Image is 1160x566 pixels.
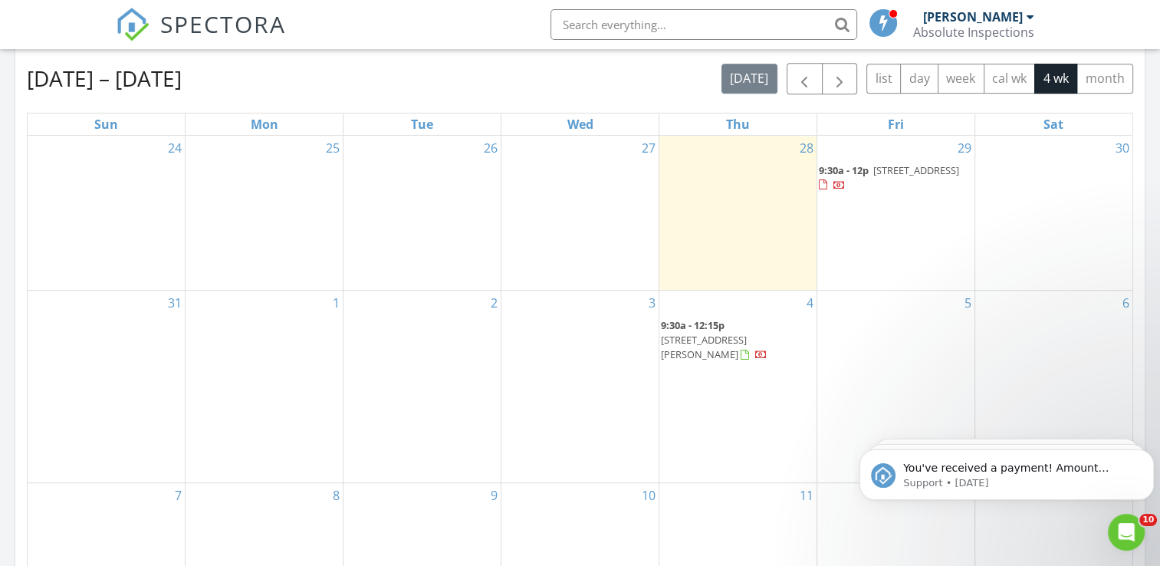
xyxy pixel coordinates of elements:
[160,8,286,40] span: SPECTORA
[1119,291,1132,315] a: Go to September 6, 2025
[787,63,823,94] button: Previous
[323,136,343,160] a: Go to August 25, 2025
[955,136,974,160] a: Go to August 29, 2025
[819,163,869,177] span: 9:30a - 12p
[817,290,974,482] td: Go to September 5, 2025
[408,114,436,135] a: Tuesday
[116,21,286,53] a: SPECTORA
[938,64,984,94] button: week
[330,291,343,315] a: Go to September 1, 2025
[639,136,659,160] a: Go to August 27, 2025
[1040,114,1066,135] a: Saturday
[659,136,817,291] td: Go to August 28, 2025
[186,290,343,482] td: Go to September 1, 2025
[723,114,753,135] a: Thursday
[659,290,817,482] td: Go to September 4, 2025
[488,483,501,508] a: Go to September 9, 2025
[330,483,343,508] a: Go to September 8, 2025
[550,9,857,40] input: Search everything...
[866,64,901,94] button: list
[343,136,501,291] td: Go to August 26, 2025
[501,290,659,482] td: Go to September 3, 2025
[501,136,659,291] td: Go to August 27, 2025
[819,163,959,192] a: 9:30a - 12p [STREET_ADDRESS]
[1139,514,1157,526] span: 10
[913,25,1034,40] div: Absolute Inspections
[797,483,817,508] a: Go to September 11, 2025
[661,317,815,365] a: 9:30a - 12:15p [STREET_ADDRESS][PERSON_NAME]
[900,64,938,94] button: day
[27,63,182,94] h2: [DATE] – [DATE]
[116,8,150,41] img: The Best Home Inspection Software - Spectora
[1034,64,1077,94] button: 4 wk
[885,114,907,135] a: Friday
[961,291,974,315] a: Go to September 5, 2025
[819,162,973,195] a: 9:30a - 12p [STREET_ADDRESS]
[564,114,596,135] a: Wednesday
[923,9,1023,25] div: [PERSON_NAME]
[873,163,959,177] span: [STREET_ADDRESS]
[481,136,501,160] a: Go to August 26, 2025
[186,136,343,291] td: Go to August 25, 2025
[822,63,858,94] button: Next
[853,417,1160,525] iframe: Intercom notifications message
[661,318,725,332] span: 9:30a - 12:15p
[165,136,185,160] a: Go to August 24, 2025
[646,291,659,315] a: Go to September 3, 2025
[974,290,1132,482] td: Go to September 6, 2025
[28,290,186,482] td: Go to August 31, 2025
[639,483,659,508] a: Go to September 10, 2025
[1076,64,1133,94] button: month
[721,64,777,94] button: [DATE]
[165,291,185,315] a: Go to August 31, 2025
[488,291,501,315] a: Go to September 2, 2025
[984,64,1036,94] button: cal wk
[1112,136,1132,160] a: Go to August 30, 2025
[661,318,767,361] a: 9:30a - 12:15p [STREET_ADDRESS][PERSON_NAME]
[974,136,1132,291] td: Go to August 30, 2025
[28,136,186,291] td: Go to August 24, 2025
[91,114,121,135] a: Sunday
[172,483,185,508] a: Go to September 7, 2025
[343,290,501,482] td: Go to September 2, 2025
[1108,514,1145,551] iframe: Intercom live chat
[803,291,817,315] a: Go to September 4, 2025
[797,136,817,160] a: Go to August 28, 2025
[248,114,281,135] a: Monday
[817,136,974,291] td: Go to August 29, 2025
[661,333,747,361] span: [STREET_ADDRESS][PERSON_NAME]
